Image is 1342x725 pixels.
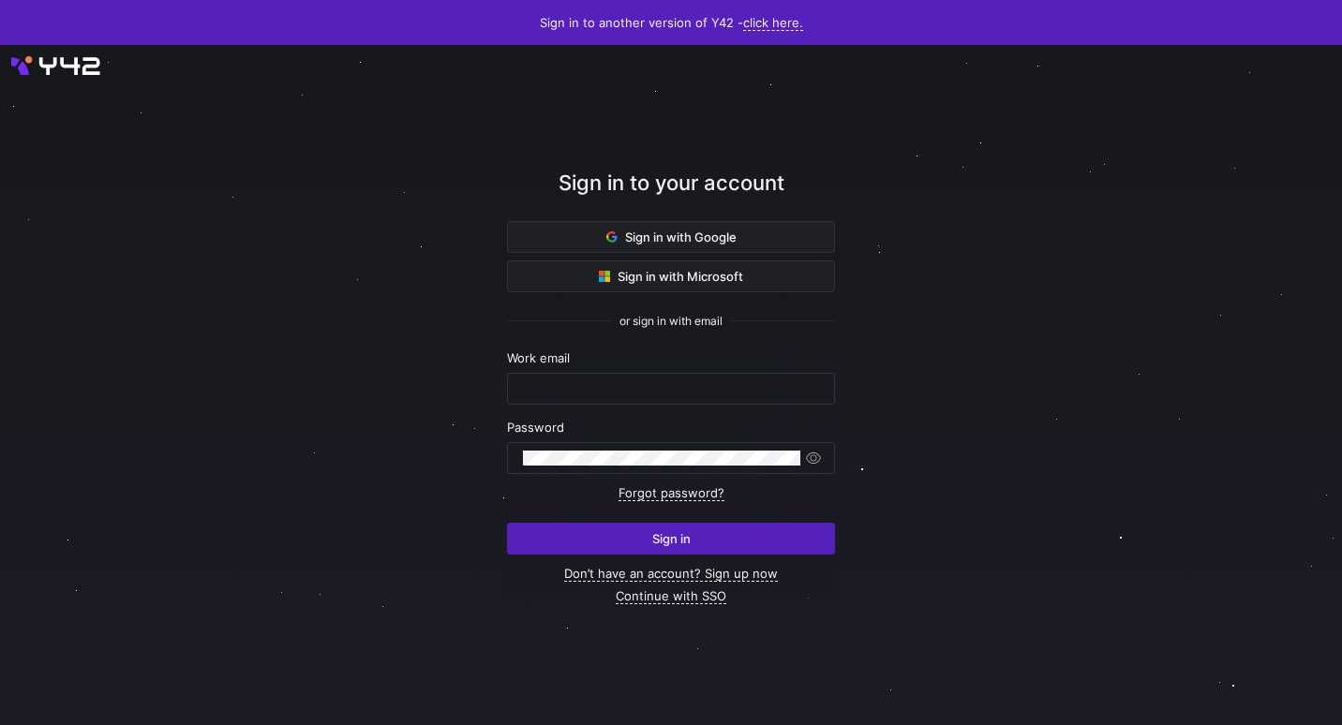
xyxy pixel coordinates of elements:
[507,523,835,555] button: Sign in
[507,221,835,253] button: Sign in with Google
[507,260,835,292] button: Sign in with Microsoft
[606,229,737,244] span: Sign in with Google
[507,420,564,435] span: Password
[616,588,726,604] a: Continue with SSO
[619,315,723,328] span: or sign in with email
[743,15,803,31] a: click here.
[619,485,724,501] a: Forgot password?
[507,168,835,221] div: Sign in to your account
[652,531,691,546] span: Sign in
[599,269,743,284] span: Sign in with Microsoft
[564,566,778,582] a: Don’t have an account? Sign up now
[507,350,570,365] span: Work email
